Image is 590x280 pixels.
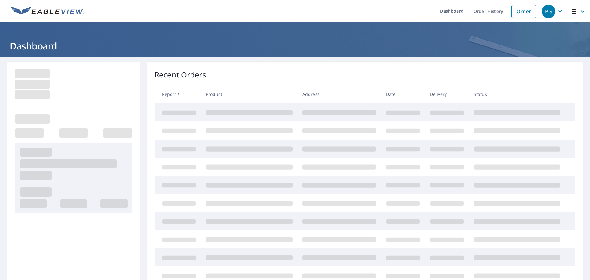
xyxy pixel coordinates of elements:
[511,5,536,18] a: Order
[469,85,565,103] th: Status
[425,85,469,103] th: Delivery
[201,85,297,103] th: Product
[155,85,201,103] th: Report #
[381,85,425,103] th: Date
[542,5,555,18] div: PG
[7,40,583,52] h1: Dashboard
[11,7,84,16] img: EV Logo
[155,69,206,80] p: Recent Orders
[297,85,381,103] th: Address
